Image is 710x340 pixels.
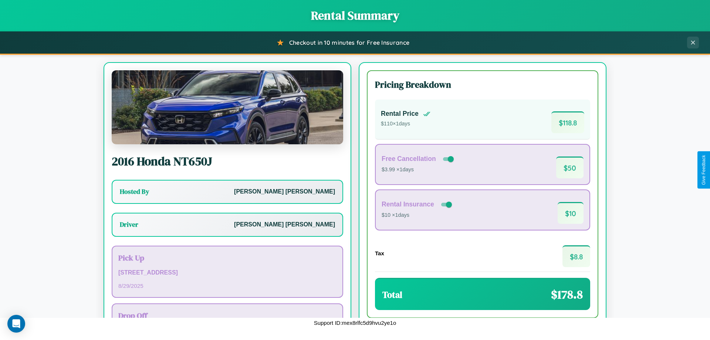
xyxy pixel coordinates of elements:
span: $ 10 [558,202,584,224]
p: $3.99 × 1 days [382,165,455,175]
span: $ 118.8 [551,111,584,133]
p: [PERSON_NAME] [PERSON_NAME] [234,219,335,230]
span: $ 8.8 [562,245,590,267]
span: $ 50 [556,156,584,178]
h3: Hosted By [120,187,149,196]
h4: Free Cancellation [382,155,436,163]
h3: Pick Up [118,252,337,263]
h2: 2016 Honda NT650J [112,153,343,169]
span: $ 178.8 [551,286,583,303]
span: Checkout in 10 minutes for Free Insurance [289,39,409,46]
h4: Rental Price [381,110,419,118]
h3: Drop Off [118,310,337,321]
h3: Total [382,289,402,301]
div: Open Intercom Messenger [7,315,25,333]
h3: Pricing Breakdown [375,78,590,91]
h1: Rental Summary [7,7,703,24]
h4: Tax [375,250,384,256]
h3: Driver [120,220,138,229]
h4: Rental Insurance [382,201,434,208]
p: $10 × 1 days [382,211,453,220]
p: [STREET_ADDRESS] [118,267,337,278]
p: $ 110 × 1 days [381,119,430,129]
p: [PERSON_NAME] [PERSON_NAME] [234,186,335,197]
p: 8 / 29 / 2025 [118,281,337,291]
img: Honda NT650J [112,70,343,144]
p: Support ID: mex8rlfc5d9hvu2ye1o [314,318,396,328]
div: Give Feedback [701,155,706,185]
